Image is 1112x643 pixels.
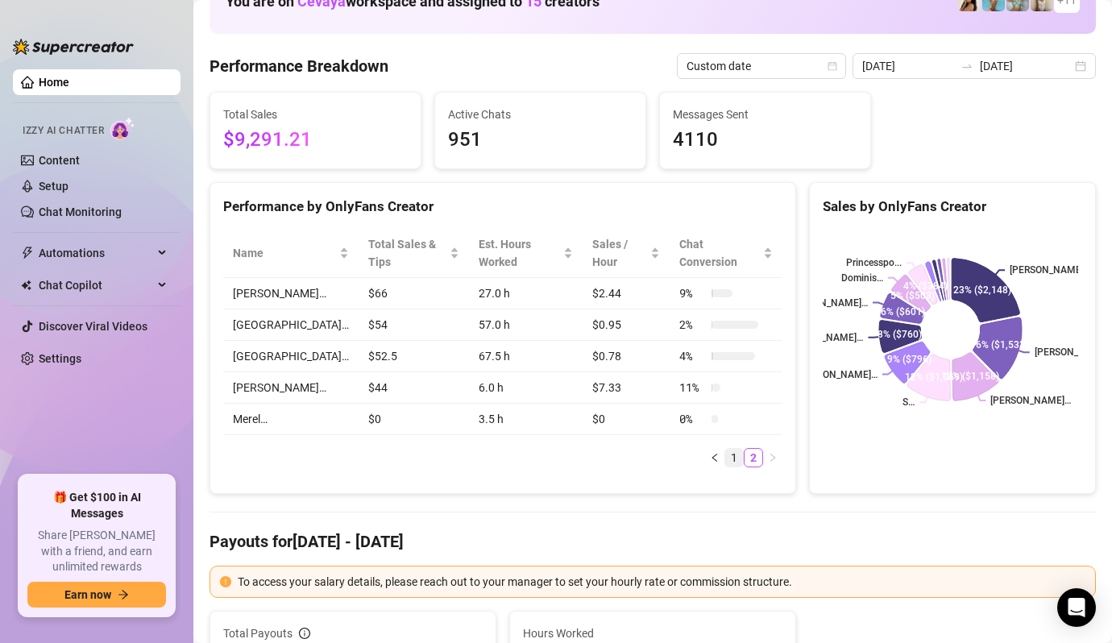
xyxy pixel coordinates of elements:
[583,309,670,341] td: $0.95
[744,448,763,467] li: 2
[768,453,778,463] span: right
[39,272,153,298] span: Chat Copilot
[841,272,883,284] text: Dominis…
[980,57,1072,75] input: End date
[902,396,915,408] text: S…
[27,490,166,521] span: 🎁 Get $100 in AI Messages
[469,341,583,372] td: 67.5 h
[687,54,836,78] span: Custom date
[679,347,705,365] span: 4 %
[223,278,359,309] td: [PERSON_NAME]…
[479,235,560,271] div: Est. Hours Worked
[27,528,166,575] span: Share [PERSON_NAME] with a friend, and earn unlimited rewards
[846,257,902,268] text: Princesspo...
[828,61,837,71] span: calendar
[39,154,80,167] a: Content
[583,372,670,404] td: $7.33
[469,278,583,309] td: 27.0 h
[679,379,705,396] span: 11 %
[523,624,782,642] span: Hours Worked
[862,57,954,75] input: Start date
[223,196,782,218] div: Performance by OnlyFans Creator
[823,196,1082,218] div: Sales by OnlyFans Creator
[110,117,135,140] img: AI Chatter
[782,332,863,343] text: [PERSON_NAME]…
[679,316,705,334] span: 2 %
[583,278,670,309] td: $2.44
[448,125,633,156] span: 951
[39,240,153,266] span: Automations
[27,582,166,608] button: Earn nowarrow-right
[223,341,359,372] td: [GEOGRAPHIC_DATA]…
[673,125,857,156] span: 4110
[368,235,446,271] span: Total Sales & Tips
[1057,588,1096,627] div: Open Intercom Messenger
[679,410,705,428] span: 0 %
[39,205,122,218] a: Chat Monitoring
[223,309,359,341] td: [GEOGRAPHIC_DATA]…
[359,309,469,341] td: $54
[469,372,583,404] td: 6.0 h
[299,628,310,639] span: info-circle
[220,576,231,587] span: exclamation-circle
[705,448,724,467] button: left
[710,453,720,463] span: left
[359,404,469,435] td: $0
[583,229,670,278] th: Sales / Hour
[469,309,583,341] td: 57.0 h
[670,229,782,278] th: Chat Conversion
[673,106,857,123] span: Messages Sent
[359,341,469,372] td: $52.5
[583,341,670,372] td: $0.78
[1010,264,1090,276] text: [PERSON_NAME]…
[763,448,782,467] li: Next Page
[223,106,408,123] span: Total Sales
[797,369,878,380] text: [PERSON_NAME]…
[39,352,81,365] a: Settings
[763,448,782,467] button: right
[23,123,104,139] span: Izzy AI Chatter
[679,284,705,302] span: 9 %
[39,76,69,89] a: Home
[679,235,760,271] span: Chat Conversion
[359,372,469,404] td: $44
[223,125,408,156] span: $9,291.21
[21,280,31,291] img: Chat Copilot
[64,588,111,601] span: Earn now
[705,448,724,467] li: Previous Page
[21,247,34,259] span: thunderbolt
[210,55,388,77] h4: Performance Breakdown
[583,404,670,435] td: $0
[238,573,1085,591] div: To access your salary details, please reach out to your manager to set your hourly rate or commis...
[961,60,973,73] span: swap-right
[359,278,469,309] td: $66
[13,39,134,55] img: logo-BBDzfeDw.svg
[233,244,336,262] span: Name
[223,372,359,404] td: [PERSON_NAME]…
[39,320,147,333] a: Discover Viral Videos
[223,404,359,435] td: Merel…
[787,297,868,309] text: [PERSON_NAME]…
[745,449,762,467] a: 2
[223,624,293,642] span: Total Payouts
[961,60,973,73] span: to
[210,530,1096,553] h4: Payouts for [DATE] - [DATE]
[118,589,129,600] span: arrow-right
[448,106,633,123] span: Active Chats
[223,229,359,278] th: Name
[592,235,647,271] span: Sales / Hour
[724,448,744,467] li: 1
[990,395,1071,406] text: [PERSON_NAME]…
[725,449,743,467] a: 1
[359,229,469,278] th: Total Sales & Tips
[39,180,68,193] a: Setup
[469,404,583,435] td: 3.5 h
